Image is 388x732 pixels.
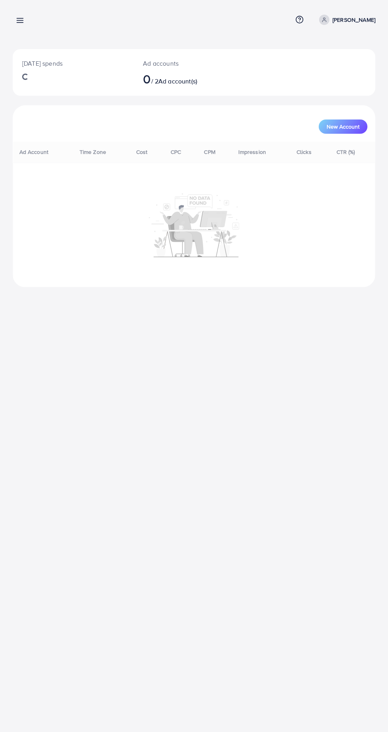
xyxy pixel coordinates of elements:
button: New Account [319,119,367,134]
span: 0 [143,70,151,88]
p: [DATE] spends [22,59,124,68]
span: New Account [327,124,359,129]
a: [PERSON_NAME] [316,15,375,25]
p: [PERSON_NAME] [333,15,375,25]
p: Ad accounts [143,59,215,68]
h2: / 2 [143,71,215,86]
span: Ad account(s) [158,77,197,85]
